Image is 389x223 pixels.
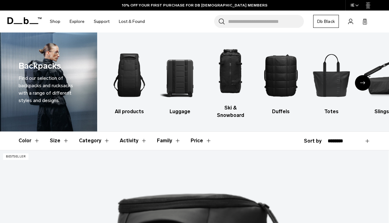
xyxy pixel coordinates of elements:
button: Toggle Price [191,132,212,150]
a: Db Totes [312,45,351,115]
h3: Duffels [261,108,301,115]
li: 3 / 10 [211,42,250,119]
a: Db All products [110,45,149,115]
h3: Ski & Snowboard [211,104,250,119]
span: Find our selection of backpacks and rucksacks with a range of different styles and designs. [19,75,73,103]
a: Db Black [313,15,339,28]
button: Toggle Filter [157,132,181,150]
img: Db [312,45,351,105]
li: 1 / 10 [110,45,149,115]
h3: Luggage [160,108,200,115]
button: Toggle Filter [19,132,40,150]
a: Support [94,11,110,32]
button: Toggle Filter [79,132,110,150]
h1: Backpacks [19,60,61,72]
img: Db [110,45,149,105]
img: Db [160,45,200,105]
h3: All products [110,108,149,115]
a: Shop [50,11,60,32]
a: Lost & Found [119,11,145,32]
button: Toggle Filter [120,132,147,150]
div: Next slide [355,75,370,91]
img: Db [211,42,250,101]
a: 10% OFF YOUR FIRST PURCHASE FOR DB [DEMOGRAPHIC_DATA] MEMBERS [122,2,267,8]
li: 5 / 10 [312,45,351,115]
p: Bestseller [3,153,28,160]
li: 2 / 10 [160,45,200,115]
a: Db Luggage [160,45,200,115]
img: Db [261,45,301,105]
a: Db Duffels [261,45,301,115]
nav: Main Navigation [45,11,149,32]
li: 4 / 10 [261,45,301,115]
button: Toggle Filter [50,132,69,150]
h3: Totes [312,108,351,115]
a: Db Ski & Snowboard [211,42,250,119]
a: Explore [70,11,84,32]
